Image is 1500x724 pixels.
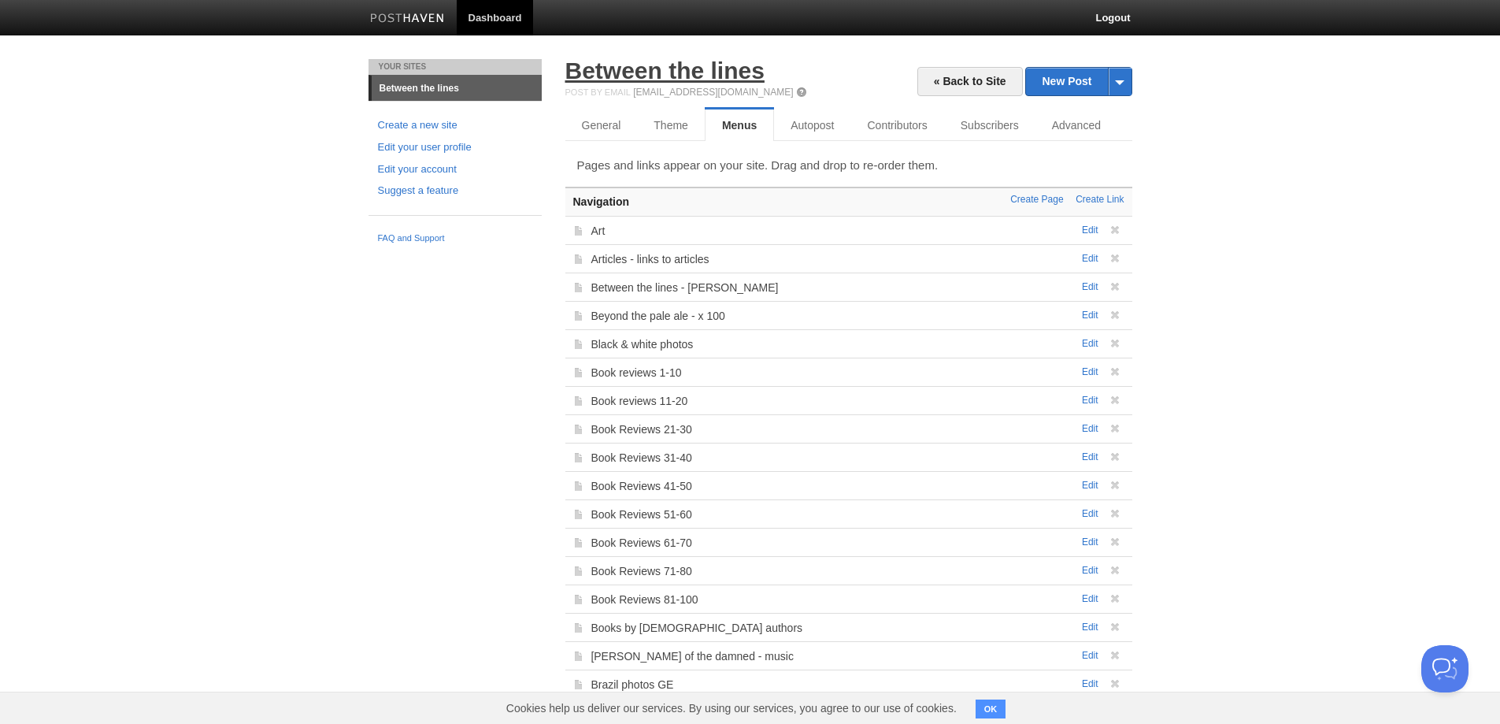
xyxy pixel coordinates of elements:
a: General [565,110,638,141]
a: Between the lines - [PERSON_NAME] [591,281,778,294]
a: Brazil photos GE [591,678,673,691]
button: OK [976,700,1006,718]
a: Edit [1082,593,1098,604]
h3: Navigation [573,196,1124,208]
a: Create Page [1010,194,1063,205]
a: Book Reviews 51-60 [591,508,691,521]
a: Edit [1082,423,1098,434]
span: Post by Email [565,87,631,97]
a: Art [591,225,605,237]
a: Beyond the pale ale - x 100 [591,310,724,322]
li: Your Sites [369,59,542,75]
a: Edit [1082,565,1098,576]
a: Edit [1082,451,1098,462]
a: Create a new site [378,117,532,134]
a: Book reviews 1-10 [591,366,681,379]
a: Book Reviews 81-100 [591,593,698,606]
a: Advanced [1035,110,1117,141]
a: Edit [1082,366,1098,377]
iframe: Help Scout Beacon - Open [1421,645,1469,692]
img: Posthaven-bar [370,13,445,25]
a: Contributors [851,110,944,141]
a: Book Reviews 41-50 [591,480,691,492]
a: FAQ and Support [378,232,532,246]
a: Black & white photos [591,338,693,351]
a: « Back to Site [917,67,1023,96]
a: Articles - links to articles [591,253,709,265]
a: Edit your account [378,162,532,178]
a: Edit [1082,281,1098,292]
a: Edit [1082,508,1098,519]
a: Edit [1082,395,1098,406]
a: Edit [1082,537,1098,548]
a: Edit [1082,338,1098,349]
a: Edit [1082,225,1098,236]
a: Edit [1082,622,1098,633]
a: Between the lines [372,76,542,101]
a: Book Reviews 21-30 [591,423,691,436]
a: Subscribers [944,110,1035,141]
a: Edit your user profile [378,139,532,156]
a: [EMAIL_ADDRESS][DOMAIN_NAME] [633,87,793,98]
a: Edit [1082,253,1098,264]
p: Pages and links appear on your site. Drag and drop to re-order them. [577,157,1120,173]
a: Books by [DEMOGRAPHIC_DATA] authors [591,622,802,634]
a: [PERSON_NAME] of the damned - music [591,650,794,663]
a: Edit [1082,480,1098,491]
a: Edit [1082,678,1098,689]
a: Autopost [774,110,850,141]
span: Cookies help us deliver our services. By using our services, you agree to our use of cookies. [491,692,972,724]
a: Theme [637,110,705,141]
a: Menus [705,110,774,141]
a: Book reviews 11-20 [591,395,687,407]
a: Suggest a feature [378,183,532,199]
a: Create Link [1076,194,1124,205]
a: Book Reviews 61-70 [591,537,691,549]
a: New Post [1026,68,1131,95]
a: Between the lines [565,58,765,84]
a: Book Reviews 31-40 [591,451,691,464]
a: Book Reviews 71-80 [591,565,691,577]
a: Edit [1082,650,1098,661]
a: Edit [1082,310,1098,321]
